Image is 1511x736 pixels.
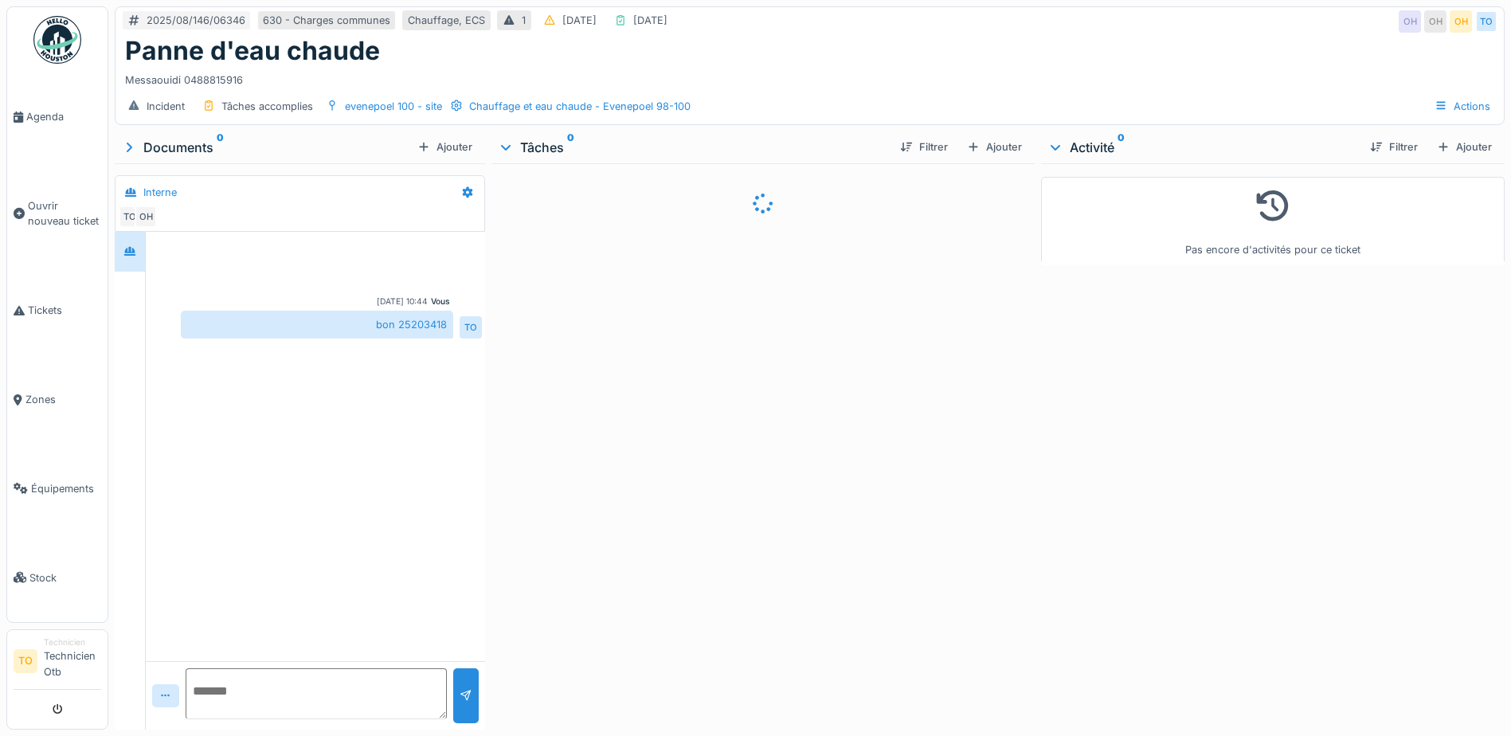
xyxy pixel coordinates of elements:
[14,649,37,673] li: TO
[633,13,667,28] div: [DATE]
[181,311,453,339] div: bon 25203418
[562,13,597,28] div: [DATE]
[1427,95,1497,118] div: Actions
[1424,10,1446,33] div: OH
[522,13,526,28] div: 1
[1118,138,1125,157] sup: 0
[567,138,574,157] sup: 0
[1431,136,1498,158] div: Ajouter
[28,198,101,229] span: Ouvrir nouveau ticket
[25,392,101,407] span: Zones
[33,16,81,64] img: Badge_color-CXgf-gQk.svg
[28,303,101,318] span: Tickets
[469,99,691,114] div: Chauffage et eau chaude - Evenepoel 98-100
[135,206,157,228] div: OH
[1047,138,1357,157] div: Activité
[143,185,177,200] div: Interne
[7,444,108,533] a: Équipements
[44,636,101,648] div: Technicien
[44,636,101,686] li: Technicien Otb
[1450,10,1472,33] div: OH
[7,72,108,162] a: Agenda
[26,109,101,124] span: Agenda
[31,481,101,496] span: Équipements
[125,36,380,66] h1: Panne d'eau chaude
[1051,184,1494,258] div: Pas encore d'activités pour ce ticket
[29,570,101,585] span: Stock
[217,138,224,157] sup: 0
[7,266,108,355] a: Tickets
[119,206,141,228] div: TO
[961,136,1028,158] div: Ajouter
[498,138,887,157] div: Tâches
[147,99,185,114] div: Incident
[263,13,390,28] div: 630 - Charges communes
[377,296,428,307] div: [DATE] 10:44
[14,636,101,690] a: TO TechnicienTechnicien Otb
[1399,10,1421,33] div: OH
[411,136,479,158] div: Ajouter
[221,99,313,114] div: Tâches accomplies
[894,136,954,158] div: Filtrer
[121,138,411,157] div: Documents
[1475,10,1497,33] div: TO
[7,162,108,266] a: Ouvrir nouveau ticket
[345,99,442,114] div: evenepoel 100 - site
[431,296,450,307] div: Vous
[7,533,108,622] a: Stock
[460,316,482,339] div: TO
[1364,136,1424,158] div: Filtrer
[147,13,245,28] div: 2025/08/146/06346
[125,66,1494,88] div: Messaouidi 0488815916
[7,355,108,444] a: Zones
[408,13,485,28] div: Chauffage, ECS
